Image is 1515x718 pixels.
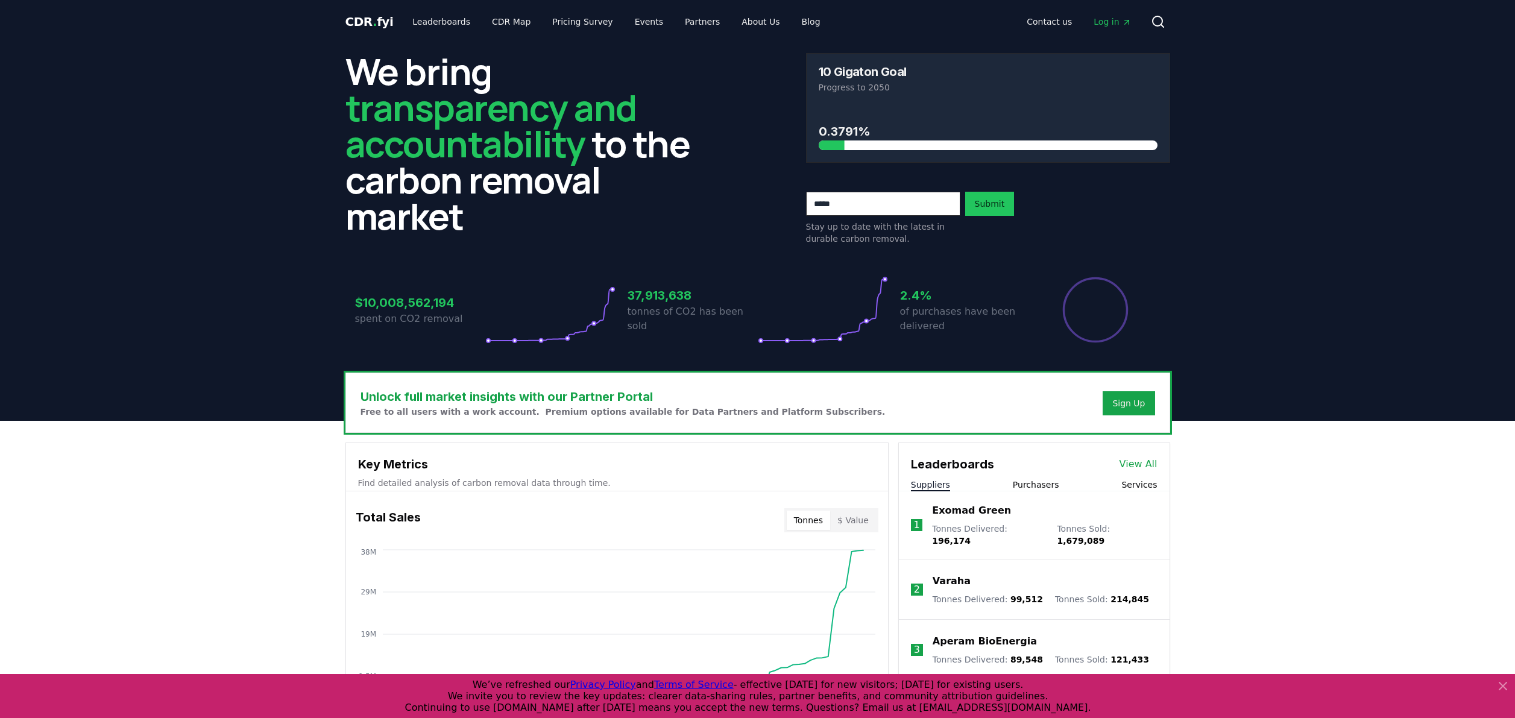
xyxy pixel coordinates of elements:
[1112,397,1145,409] a: Sign Up
[1010,655,1043,664] span: 89,548
[933,593,1043,605] p: Tonnes Delivered :
[1062,276,1129,344] div: Percentage of sales delivered
[911,455,994,473] h3: Leaderboards
[900,286,1030,304] h3: 2.4%
[373,14,377,29] span: .
[1055,593,1149,605] p: Tonnes Sold :
[628,304,758,333] p: tonnes of CO2 has been sold
[932,503,1011,518] a: Exomad Green
[819,81,1158,93] p: Progress to 2050
[358,477,876,489] p: Find detailed analysis of carbon removal data through time.
[1017,11,1141,33] nav: Main
[1110,655,1149,664] span: 121,433
[933,634,1037,649] a: Aperam BioEnergia
[1057,523,1157,547] p: Tonnes Sold :
[1017,11,1082,33] a: Contact us
[932,536,971,546] span: 196,174
[1094,16,1131,28] span: Log in
[1120,457,1158,471] a: View All
[625,11,673,33] a: Events
[356,508,421,532] h3: Total Sales
[806,221,960,245] p: Stay up to date with the latest in durable carbon removal.
[830,511,876,530] button: $ Value
[914,582,920,597] p: 2
[1121,479,1157,491] button: Services
[1084,11,1141,33] a: Log in
[358,672,376,681] tspan: 9.5M
[1013,479,1059,491] button: Purchasers
[819,122,1158,140] h3: 0.3791%
[965,192,1015,216] button: Submit
[355,294,485,312] h3: $10,008,562,194
[403,11,830,33] nav: Main
[628,286,758,304] h3: 37,913,638
[1057,536,1104,546] span: 1,679,089
[911,479,950,491] button: Suppliers
[913,518,919,532] p: 1
[1055,653,1149,666] p: Tonnes Sold :
[361,630,376,638] tspan: 19M
[932,523,1045,547] p: Tonnes Delivered :
[361,388,886,406] h3: Unlock full market insights with our Partner Portal
[345,14,394,29] span: CDR fyi
[675,11,729,33] a: Partners
[914,643,920,657] p: 3
[732,11,789,33] a: About Us
[403,11,480,33] a: Leaderboards
[345,13,394,30] a: CDR.fyi
[900,304,1030,333] p: of purchases have been delivered
[361,406,886,418] p: Free to all users with a work account. Premium options available for Data Partners and Platform S...
[345,53,710,234] h2: We bring to the carbon removal market
[1103,391,1154,415] button: Sign Up
[933,653,1043,666] p: Tonnes Delivered :
[358,455,876,473] h3: Key Metrics
[482,11,540,33] a: CDR Map
[792,11,830,33] a: Blog
[1010,594,1043,604] span: 99,512
[345,83,637,168] span: transparency and accountability
[361,548,376,556] tspan: 38M
[787,511,830,530] button: Tonnes
[933,574,971,588] a: Varaha
[361,588,376,596] tspan: 29M
[543,11,622,33] a: Pricing Survey
[819,66,907,78] h3: 10 Gigaton Goal
[355,312,485,326] p: spent on CO2 removal
[1110,594,1149,604] span: 214,845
